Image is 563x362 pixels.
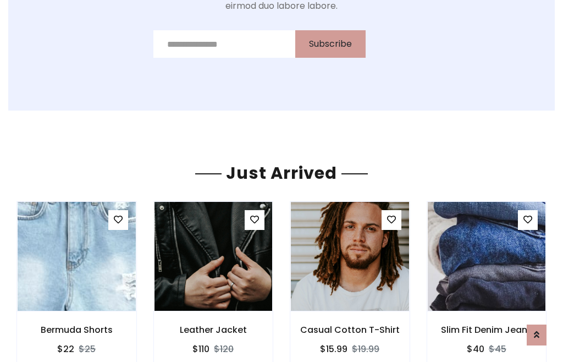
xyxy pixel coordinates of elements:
del: $25 [79,343,96,355]
span: Just Arrived [222,161,341,185]
del: $120 [214,343,234,355]
h6: Slim Fit Denim Jeans [427,325,547,335]
del: $19.99 [352,343,379,355]
del: $45 [489,343,506,355]
h6: Bermuda Shorts [17,325,136,335]
h6: $15.99 [320,344,347,354]
h6: Leather Jacket [154,325,273,335]
h6: $110 [192,344,209,354]
h6: $40 [467,344,484,354]
h6: $22 [57,344,74,354]
button: Subscribe [295,30,366,58]
h6: Casual Cotton T-Shirt [290,325,410,335]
